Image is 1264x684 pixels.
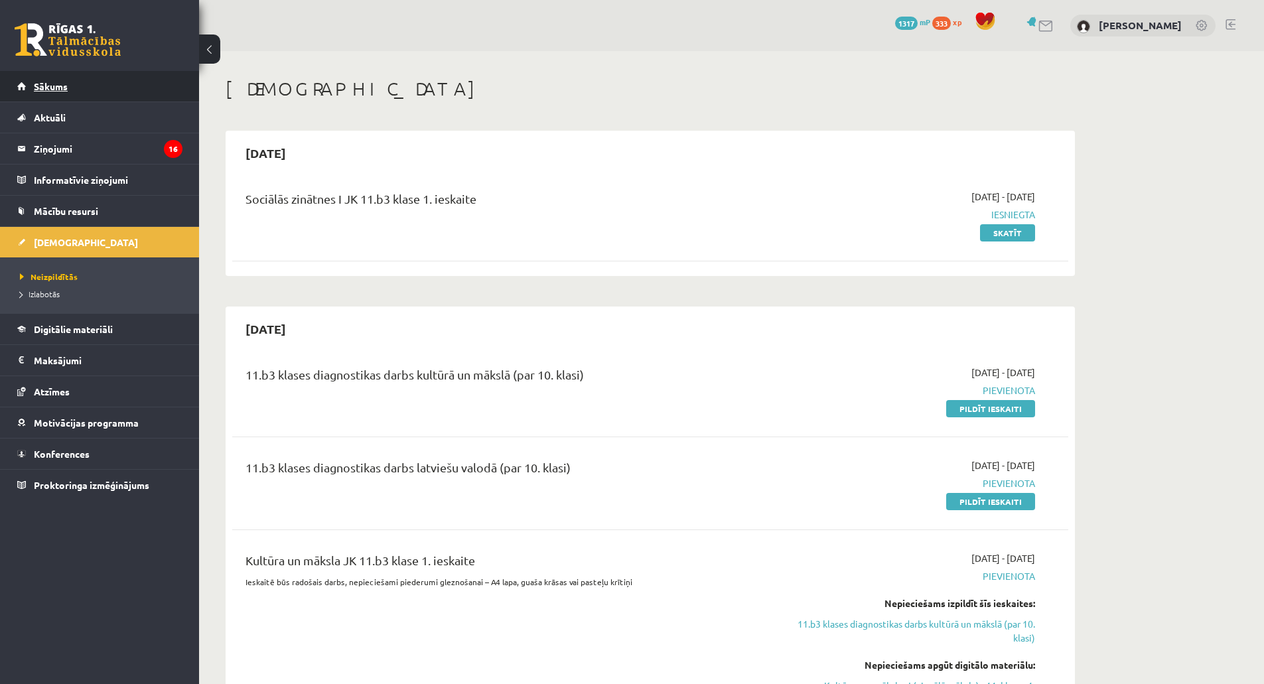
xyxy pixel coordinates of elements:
[34,111,66,123] span: Aktuāli
[246,551,765,576] div: Kultūra un māksla JK 11.b3 klase 1. ieskaite
[17,439,182,469] a: Konferences
[932,17,951,30] span: 333
[34,448,90,460] span: Konferences
[17,314,182,344] a: Digitālie materiāli
[34,205,98,217] span: Mācību resursi
[34,323,113,335] span: Digitālie materiāli
[232,313,299,344] h2: [DATE]
[946,400,1035,417] a: Pildīt ieskaiti
[20,271,78,282] span: Neizpildītās
[785,383,1035,397] span: Pievienota
[946,493,1035,510] a: Pildīt ieskaiti
[34,417,139,429] span: Motivācijas programma
[17,407,182,438] a: Motivācijas programma
[920,17,930,27] span: mP
[980,224,1035,241] a: Skatīt
[17,196,182,226] a: Mācību resursi
[17,165,182,195] a: Informatīvie ziņojumi
[34,80,68,92] span: Sākums
[17,470,182,500] a: Proktoringa izmēģinājums
[34,165,182,195] legend: Informatīvie ziņojumi
[17,376,182,407] a: Atzīmes
[164,140,182,158] i: 16
[34,479,149,491] span: Proktoringa izmēģinājums
[785,569,1035,583] span: Pievienota
[15,23,121,56] a: Rīgas 1. Tālmācības vidusskola
[971,551,1035,565] span: [DATE] - [DATE]
[1077,20,1090,33] img: Regnārs Želvis
[785,596,1035,610] div: Nepieciešams izpildīt šīs ieskaites:
[232,137,299,169] h2: [DATE]
[246,576,765,588] p: Ieskaitē būs radošais darbs, nepieciešami piederumi gleznošanai – A4 lapa, guaša krāsas vai paste...
[246,366,765,390] div: 11.b3 klases diagnostikas darbs kultūrā un mākslā (par 10. klasi)
[17,102,182,133] a: Aktuāli
[246,458,765,483] div: 11.b3 klases diagnostikas darbs latviešu valodā (par 10. klasi)
[20,288,186,300] a: Izlabotās
[932,17,968,27] a: 333 xp
[226,78,1075,100] h1: [DEMOGRAPHIC_DATA]
[785,476,1035,490] span: Pievienota
[895,17,918,30] span: 1317
[17,133,182,164] a: Ziņojumi16
[34,133,182,164] legend: Ziņojumi
[971,366,1035,379] span: [DATE] - [DATE]
[20,289,60,299] span: Izlabotās
[1099,19,1182,32] a: [PERSON_NAME]
[785,658,1035,672] div: Nepieciešams apgūt digitālo materiālu:
[34,385,70,397] span: Atzīmes
[34,236,138,248] span: [DEMOGRAPHIC_DATA]
[246,190,765,214] div: Sociālās zinātnes I JK 11.b3 klase 1. ieskaite
[17,227,182,257] a: [DEMOGRAPHIC_DATA]
[953,17,961,27] span: xp
[785,208,1035,222] span: Iesniegta
[895,17,930,27] a: 1317 mP
[20,271,186,283] a: Neizpildītās
[785,617,1035,645] a: 11.b3 klases diagnostikas darbs kultūrā un mākslā (par 10. klasi)
[17,71,182,102] a: Sākums
[17,345,182,376] a: Maksājumi
[34,345,182,376] legend: Maksājumi
[971,458,1035,472] span: [DATE] - [DATE]
[971,190,1035,204] span: [DATE] - [DATE]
